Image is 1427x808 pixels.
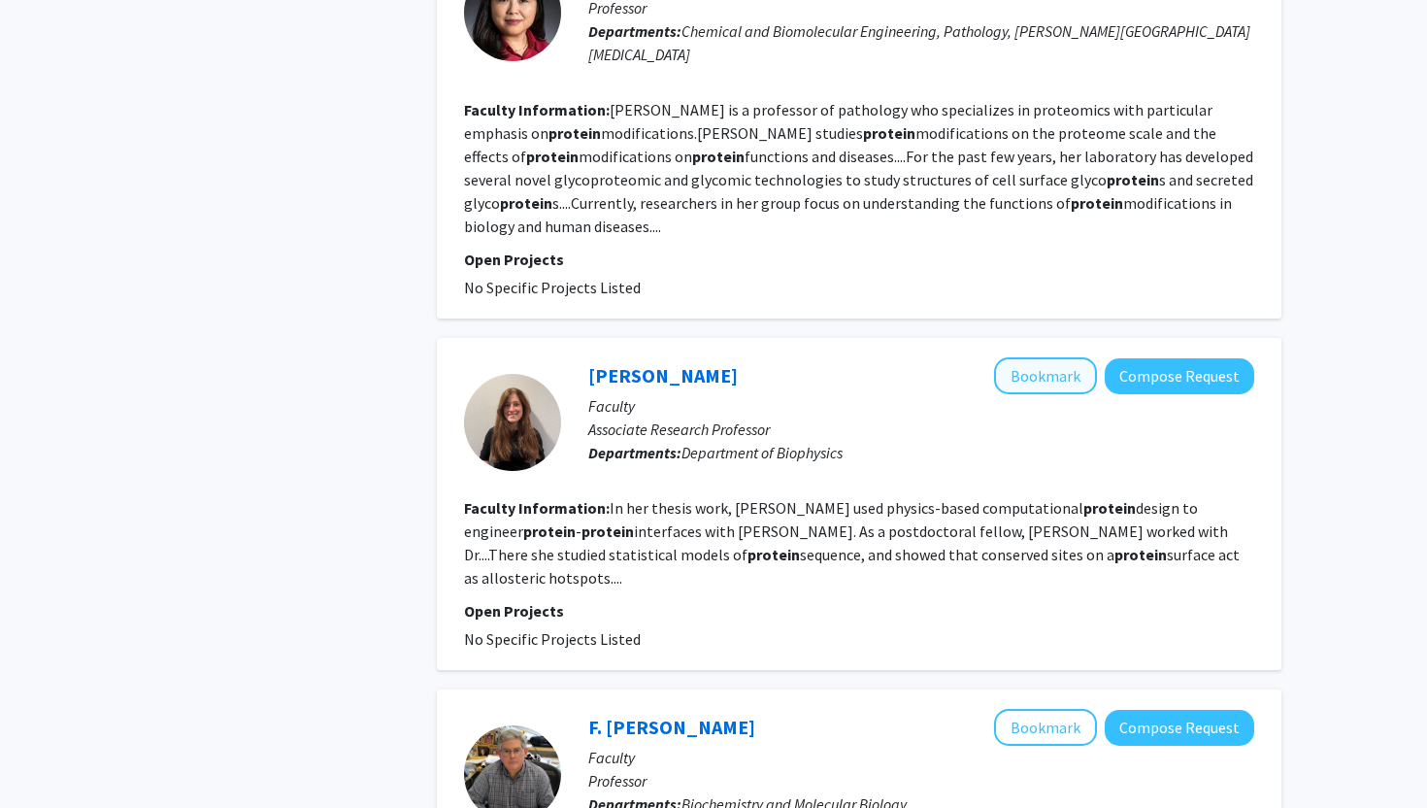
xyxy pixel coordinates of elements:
b: protein [1071,193,1123,213]
button: Add Kim Reynolds to Bookmarks [994,357,1097,394]
span: No Specific Projects Listed [464,629,641,649]
p: Open Projects [464,599,1254,623]
p: Faculty [588,746,1254,769]
p: Associate Research Professor [588,418,1254,441]
b: protein [523,522,576,541]
button: Add F. Randy Bryant to Bookmarks [994,709,1097,746]
span: Department of Biophysics [681,443,843,462]
p: Professor [588,769,1254,792]
b: Departments: [588,443,681,462]
button: Compose Request to Kim Reynolds [1105,358,1254,394]
b: Faculty Information: [464,498,610,518]
a: [PERSON_NAME] [588,363,738,387]
b: protein [500,193,552,213]
b: protein [1083,498,1136,518]
b: protein [863,123,915,143]
fg-read-more: In her thesis work, [PERSON_NAME] used physics-based computational design to engineer - interface... [464,498,1240,588]
b: Faculty Information: [464,100,610,119]
iframe: Chat [15,721,83,793]
b: protein [1107,170,1159,189]
b: protein [1114,545,1167,564]
b: Departments: [588,21,681,41]
span: No Specific Projects Listed [464,278,641,297]
b: protein [747,545,800,564]
a: F. [PERSON_NAME] [588,715,755,739]
span: Chemical and Biomolecular Engineering, Pathology, [PERSON_NAME][GEOGRAPHIC_DATA][MEDICAL_DATA] [588,21,1250,64]
b: protein [692,147,745,166]
b: protein [548,123,601,143]
button: Compose Request to F. Randy Bryant [1105,710,1254,746]
b: protein [581,522,634,541]
b: protein [526,147,579,166]
p: Faculty [588,394,1254,418]
fg-read-more: [PERSON_NAME] is a professor of pathology who specializes in proteomics with particular emphasis ... [464,100,1253,236]
p: Open Projects [464,248,1254,271]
